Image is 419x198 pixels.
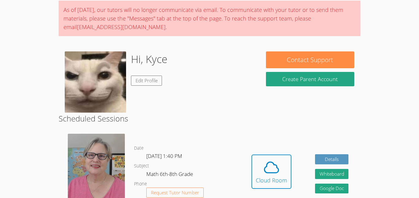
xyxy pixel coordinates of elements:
[151,190,199,195] span: Request Tutor Number
[131,51,167,67] h1: Hi, Kyce
[59,113,360,124] h2: Scheduled Sessions
[134,144,144,152] dt: Date
[146,188,204,198] button: Request Tutor Number
[146,170,194,180] dd: Math 6th-8th Grade
[256,176,287,185] div: Cloud Room
[65,51,126,113] img: images.jpeg
[131,76,162,86] a: Edit Profile
[315,154,349,164] a: Details
[134,162,149,170] dt: Subject
[252,155,291,189] button: Cloud Room
[134,180,147,188] dt: Phone
[266,72,354,86] button: Create Parent Account
[59,1,360,36] div: As of [DATE], our tutors will no longer communicate via email. To communicate with your tutor or ...
[315,184,349,194] a: Google Doc
[146,152,182,159] span: [DATE] 1:40 PM
[315,169,349,179] button: Whiteboard
[266,51,354,68] button: Contact Support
